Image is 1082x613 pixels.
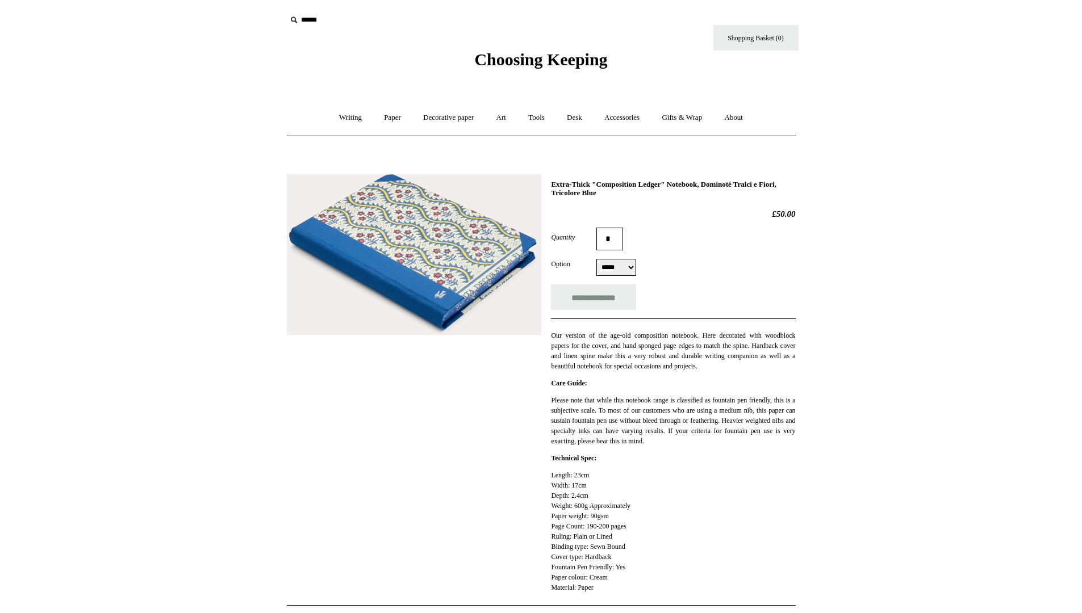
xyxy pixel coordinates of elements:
[551,180,795,198] h1: Extra-Thick "Composition Ledger" Notebook, Dominoté Tralci e Fiori, Tricolore Blue
[474,59,607,67] a: Choosing Keeping
[413,103,484,133] a: Decorative paper
[651,103,712,133] a: Gifts & Wrap
[551,379,587,387] strong: Care Guide:
[551,330,795,371] p: Our version of the age-old composition notebook. Here decorated with woodblock papers for the cov...
[557,103,592,133] a: Desk
[374,103,411,133] a: Paper
[713,25,799,51] a: Shopping Basket (0)
[551,259,596,269] label: Option
[551,470,795,593] p: Length: 23cm Width: 17cm Depth: 2.4cm Weight: 600g Approximately Paper weight: 90gsm Page Count: ...
[329,103,372,133] a: Writing
[486,103,516,133] a: Art
[287,174,541,335] img: Extra-Thick "Composition Ledger" Notebook, Dominoté Tralci e Fiori, Tricolore Blue
[518,103,555,133] a: Tools
[594,103,650,133] a: Accessories
[551,395,795,446] p: Please note that while this notebook range is classified as fountain pen friendly, this is a subj...
[551,454,596,462] strong: Technical Spec:
[714,103,753,133] a: About
[474,50,607,69] span: Choosing Keeping
[551,209,795,219] h2: £50.00
[551,232,596,242] label: Quantity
